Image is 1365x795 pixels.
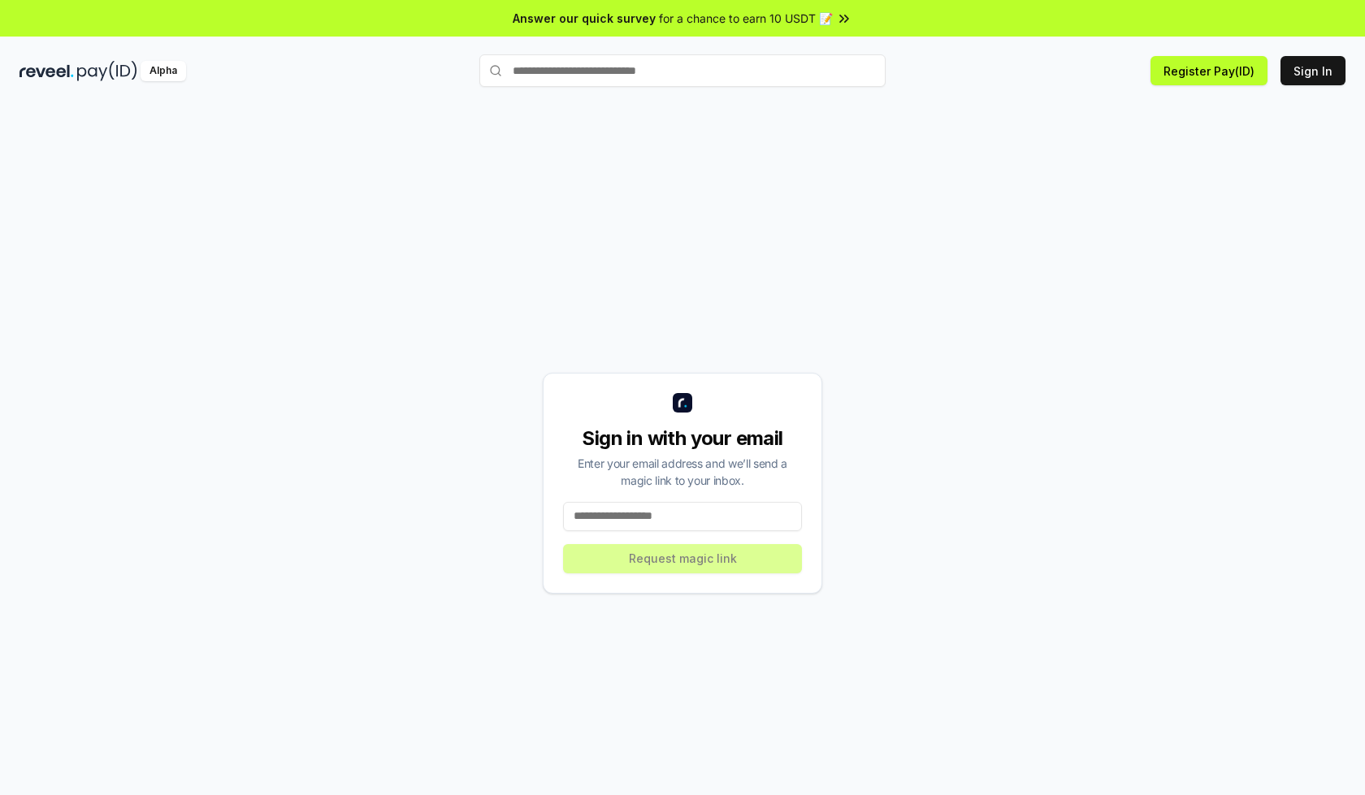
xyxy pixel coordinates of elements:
img: pay_id [77,61,137,81]
span: Answer our quick survey [513,10,656,27]
div: Alpha [141,61,186,81]
img: logo_small [673,393,692,413]
img: reveel_dark [19,61,74,81]
button: Sign In [1280,56,1345,85]
span: for a chance to earn 10 USDT 📝 [659,10,833,27]
div: Sign in with your email [563,426,802,452]
div: Enter your email address and we’ll send a magic link to your inbox. [563,455,802,489]
button: Register Pay(ID) [1150,56,1267,85]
